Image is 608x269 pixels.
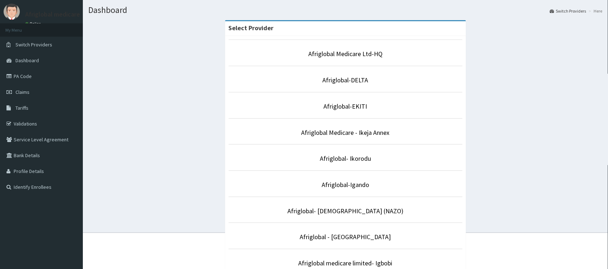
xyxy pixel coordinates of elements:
a: Afriglobal - [GEOGRAPHIC_DATA] [300,233,391,241]
span: Switch Providers [15,41,52,48]
li: Here [587,8,603,14]
span: Tariffs [15,105,28,111]
strong: Select Provider [229,24,274,32]
a: Afriglobal-EKITI [324,102,367,110]
a: Afriglobal-DELTA [323,76,368,84]
img: User Image [4,4,20,20]
a: Afriglobal Medicare Ltd-HQ [308,50,383,58]
a: Afriglobal medicare limited- Igbobi [299,259,393,267]
p: Afriglobal medicare [25,11,80,18]
a: Online [25,21,43,26]
h1: Dashboard [88,5,603,15]
a: Afriglobal- Ikorodu [320,154,371,163]
span: Claims [15,89,30,95]
a: Afriglobal-Igando [322,181,369,189]
span: Dashboard [15,57,39,64]
a: Afriglobal Medicare - Ikeja Annex [301,128,390,137]
a: Switch Providers [550,8,586,14]
a: Afriglobal- [DEMOGRAPHIC_DATA] (NAZO) [287,207,403,215]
